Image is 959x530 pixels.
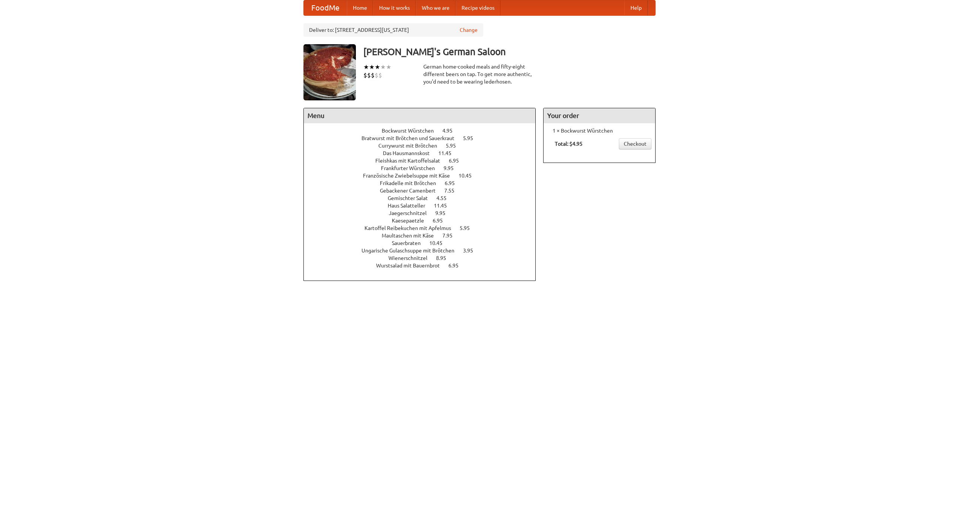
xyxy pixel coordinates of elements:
span: Bockwurst Würstchen [382,128,441,134]
span: 7.95 [442,233,460,239]
span: Wienerschnitzel [388,255,435,261]
a: Bratwurst mit Brötchen und Sauerkraut 5.95 [361,135,487,141]
span: 6.95 [445,180,462,186]
span: Frikadelle mit Brötchen [380,180,444,186]
a: Kartoffel Reibekuchen mit Apfelmus 5.95 [364,225,484,231]
a: Jaegerschnitzel 9.95 [389,210,459,216]
a: FoodMe [304,0,347,15]
span: Wurstsalad mit Bauernbrot [376,263,447,269]
li: $ [363,71,367,79]
a: Wienerschnitzel 8.95 [388,255,460,261]
div: German home-cooked meals and fifty-eight different beers on tap. To get more authentic, you'd nee... [423,63,536,85]
span: 8.95 [436,255,454,261]
a: Haus Salatteller 11.45 [388,203,461,209]
span: 6.95 [449,158,466,164]
a: Currywurst mit Brötchen 5.95 [378,143,470,149]
span: Frankfurter Würstchen [381,165,442,171]
span: 5.95 [446,143,463,149]
span: Französische Zwiebelsuppe mit Käse [363,173,457,179]
span: 3.95 [463,248,481,254]
span: Bratwurst mit Brötchen und Sauerkraut [361,135,462,141]
img: angular.jpg [303,44,356,100]
li: 1 × Bockwurst Würstchen [547,127,651,134]
a: Das Hausmannskost 11.45 [383,150,465,156]
span: Kaesepaetzle [392,218,432,224]
li: $ [367,71,371,79]
span: 9.95 [435,210,453,216]
span: Currywurst mit Brötchen [378,143,445,149]
li: ★ [386,63,391,71]
a: Gemischter Salat 4.55 [388,195,460,201]
span: Maultaschen mit Käse [382,233,441,239]
a: How it works [373,0,416,15]
span: 6.95 [433,218,450,224]
a: Who we are [416,0,456,15]
a: Fleishkas mit Kartoffelsalat 6.95 [375,158,473,164]
span: Ungarische Gulaschsuppe mit Brötchen [361,248,462,254]
span: Kartoffel Reibekuchen mit Apfelmus [364,225,459,231]
a: Frankfurter Würstchen 9.95 [381,165,468,171]
span: Haus Salatteller [388,203,433,209]
span: Jaegerschnitzel [389,210,434,216]
a: Französische Zwiebelsuppe mit Käse 10.45 [363,173,485,179]
span: 9.95 [444,165,461,171]
span: 10.45 [459,173,479,179]
li: $ [375,71,378,79]
li: ★ [369,63,375,71]
a: Wurstsalad mit Bauernbrot 6.95 [376,263,472,269]
span: 5.95 [460,225,477,231]
li: ★ [375,63,380,71]
h4: Menu [304,108,535,123]
span: Sauerbraten [392,240,428,246]
span: 6.95 [448,263,466,269]
span: 10.45 [429,240,450,246]
h4: Your order [544,108,655,123]
span: 11.45 [438,150,459,156]
a: Recipe videos [456,0,500,15]
a: Help [624,0,648,15]
span: 4.55 [436,195,454,201]
span: 11.45 [434,203,454,209]
li: $ [378,71,382,79]
span: 7.55 [444,188,462,194]
li: ★ [363,63,369,71]
span: 5.95 [463,135,481,141]
span: 4.95 [442,128,460,134]
li: ★ [380,63,386,71]
a: Ungarische Gulaschsuppe mit Brötchen 3.95 [361,248,487,254]
div: Deliver to: [STREET_ADDRESS][US_STATE] [303,23,483,37]
b: Total: $4.95 [555,141,583,147]
span: Gebackener Camenbert [380,188,443,194]
h3: [PERSON_NAME]'s German Saloon [363,44,656,59]
span: Gemischter Salat [388,195,435,201]
a: Gebackener Camenbert 7.55 [380,188,468,194]
span: Das Hausmannskost [383,150,437,156]
a: Checkout [619,138,651,149]
a: Change [460,26,478,34]
a: Maultaschen mit Käse 7.95 [382,233,466,239]
li: $ [371,71,375,79]
a: Home [347,0,373,15]
a: Frikadelle mit Brötchen 6.95 [380,180,469,186]
a: Kaesepaetzle 6.95 [392,218,457,224]
span: Fleishkas mit Kartoffelsalat [375,158,448,164]
a: Sauerbraten 10.45 [392,240,456,246]
a: Bockwurst Würstchen 4.95 [382,128,466,134]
